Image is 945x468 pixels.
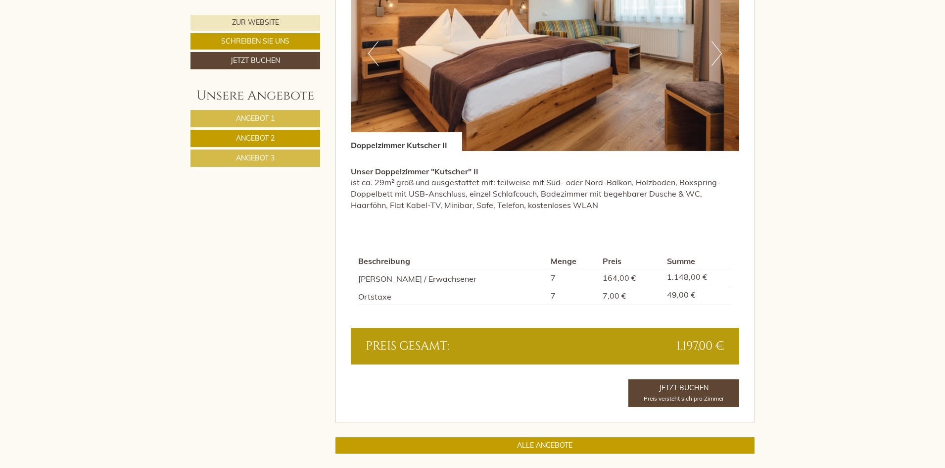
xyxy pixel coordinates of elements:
td: Ortstaxe [358,287,547,305]
div: Unsere Angebote [190,87,320,105]
strong: Unser Doppelzimmer "Kutscher" II [351,166,478,176]
td: 1.148,00 € [663,269,732,287]
th: Menge [547,254,599,269]
div: Preis gesamt: [358,338,545,355]
a: Zur Website [190,15,320,31]
td: [PERSON_NAME] / Erwachsener [358,269,547,287]
a: ALLE ANGEBOTE [335,437,755,454]
span: 7,00 € [603,291,626,301]
span: Preis versteht sich pro Zimmer [644,395,724,402]
span: Angebot 1 [236,114,275,123]
td: 7 [547,287,599,305]
div: Doppelzimmer Kutscher II [351,132,462,151]
th: Summe [663,254,732,269]
a: Jetzt buchen [190,52,320,69]
td: 7 [547,269,599,287]
p: ist ca. 29m² groß und ausgestattet mit: teilweise mit Süd- oder Nord-Balkon, Holzboden, Boxspring... [351,166,740,211]
th: Preis [599,254,663,269]
span: Angebot 2 [236,134,275,143]
a: Jetzt buchenPreis versteht sich pro Zimmer [628,379,739,407]
th: Beschreibung [358,254,547,269]
button: Next [711,41,722,66]
span: 164,00 € [603,273,636,283]
td: 49,00 € [663,287,732,305]
a: Schreiben Sie uns [190,33,320,50]
button: Previous [368,41,378,66]
span: 1.197,00 € [676,338,724,355]
span: Angebot 3 [236,154,275,162]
